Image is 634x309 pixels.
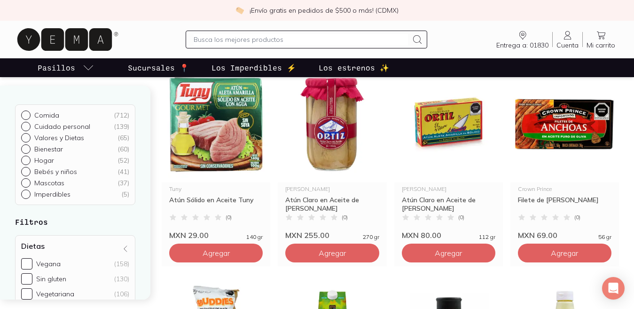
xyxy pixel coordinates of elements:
[518,186,611,192] div: Crown Prince
[363,234,379,240] span: 270 gr
[117,179,129,187] div: ( 37 )
[574,214,580,220] span: ( 0 )
[169,186,263,192] div: Tuny
[126,58,191,77] a: Sucursales 📍
[169,230,209,240] span: MXN 29.00
[402,230,441,240] span: MXN 80.00
[117,167,129,176] div: ( 41 )
[21,273,32,285] input: Sin gluten(130)
[128,62,189,73] p: Sucursales 📍
[36,260,61,268] div: Vegana
[319,248,346,258] span: Agregar
[551,248,578,258] span: Agregar
[285,230,329,240] span: MXN 255.00
[402,196,495,213] div: Atún Claro en Aceite de [PERSON_NAME]
[162,67,270,240] a: Atún Sólido en Aceite TunyTunyAtún Sólido en Aceite Tuny(0)MXN 29.00140 gr
[38,62,75,73] p: Pasillos
[117,134,129,142] div: ( 65 )
[210,58,298,77] a: Los Imperdibles ⚡️
[114,122,129,131] div: ( 139 )
[278,67,386,182] img: Atún Claro en Aceite de Oliva Ortiz
[34,134,84,142] p: Valores y Dietas
[602,277,625,300] div: Open Intercom Messenger
[583,30,619,49] a: Mi carrito
[250,6,399,15] p: ¡Envío gratis en pedidos de $500 o más! (CDMX)
[496,41,548,49] span: Entrega a: 01830
[34,122,90,131] p: Cuidado personal
[121,190,129,198] div: ( 5 )
[479,234,495,240] span: 112 gr
[21,288,32,300] input: Vegetariana(106)
[21,241,45,251] h4: Dietas
[285,186,379,192] div: [PERSON_NAME]
[34,156,54,165] p: Hogar
[556,41,579,49] span: Cuenta
[598,234,611,240] span: 56 gr
[194,34,408,45] input: Busca los mejores productos
[317,58,391,77] a: Los estrenos ✨
[117,145,129,153] div: ( 60 )
[36,275,66,283] div: Sin gluten
[246,234,263,240] span: 140 gr
[114,111,129,119] div: ( 712 )
[235,6,244,15] img: check
[394,67,503,182] img: ortiz
[117,156,129,165] div: ( 52 )
[34,111,59,119] p: Comida
[15,217,48,226] strong: Filtros
[36,290,74,298] div: Vegetariana
[493,30,552,49] a: Entrega a: 01830
[285,196,379,213] div: Atún Claro en Aceite de [PERSON_NAME]
[458,214,464,220] span: ( 0 )
[21,258,32,269] input: Vegana(158)
[278,67,386,240] a: Atún Claro en Aceite de Oliva Ortiz[PERSON_NAME]Atún Claro en Aceite de [PERSON_NAME](0)MXN 255.0...
[394,67,503,240] a: ortiz[PERSON_NAME]Atún Claro en Aceite de [PERSON_NAME](0)MXN 80.00112 gr
[34,179,64,187] p: Mascotas
[435,248,462,258] span: Agregar
[211,62,296,73] p: Los Imperdibles ⚡️
[162,67,270,182] img: Atún Sólido en Aceite Tuny
[285,244,379,262] button: Agregar
[553,30,582,49] a: Cuenta
[169,196,263,213] div: Atún Sólido en Aceite Tuny
[518,196,611,213] div: Filete de [PERSON_NAME]
[203,248,230,258] span: Agregar
[342,214,348,220] span: ( 0 )
[114,260,129,268] div: (158)
[34,167,77,176] p: Bebés y niños
[36,58,96,77] a: pasillo-todos-link
[510,67,619,182] img: Filete de Anchoa Aceite Oliva Crown Princes
[114,275,129,283] div: (130)
[226,214,232,220] span: ( 0 )
[587,41,615,49] span: Mi carrito
[402,186,495,192] div: [PERSON_NAME]
[34,145,63,153] p: Bienestar
[319,62,389,73] p: Los estrenos ✨
[518,230,557,240] span: MXN 69.00
[169,244,263,262] button: Agregar
[114,290,129,298] div: (106)
[402,244,495,262] button: Agregar
[510,67,619,240] a: Filete de Anchoa Aceite Oliva Crown PrincesCrown PrinceFilete de [PERSON_NAME](0)MXN 69.0056 gr
[34,190,70,198] p: Imperdibles
[518,244,611,262] button: Agregar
